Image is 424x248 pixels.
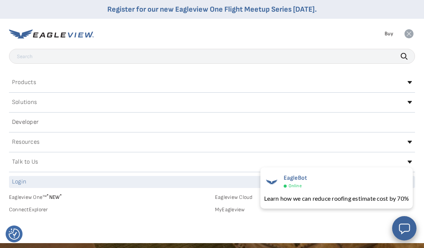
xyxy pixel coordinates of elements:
a: Developer [9,116,415,128]
img: Revisit consent button [9,228,20,240]
a: Eagleview Cloud [215,194,415,201]
h2: Resources [12,139,39,145]
a: MyEagleview [215,206,415,213]
span: Online [289,183,302,189]
h2: Login [12,179,26,185]
span: NEW [47,194,62,200]
input: Search [9,49,415,64]
div: Learn how we can reduce roofing estimate cost by 70% [264,194,409,203]
button: Open chat window [392,216,416,240]
span: EagleBot [284,174,307,182]
a: ConnectExplorer [9,206,209,213]
h2: Talk to Us [12,159,38,165]
h2: Products [12,80,36,86]
a: Register for our new Eagleview One Flight Meetup Series [DATE]. [107,5,317,14]
h2: Solutions [12,99,37,105]
h2: Developer [12,119,39,125]
img: EagleBot [264,174,279,189]
a: Buy [385,30,393,37]
button: Consent Preferences [9,228,20,240]
a: Eagleview One™*NEW* [9,192,209,200]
